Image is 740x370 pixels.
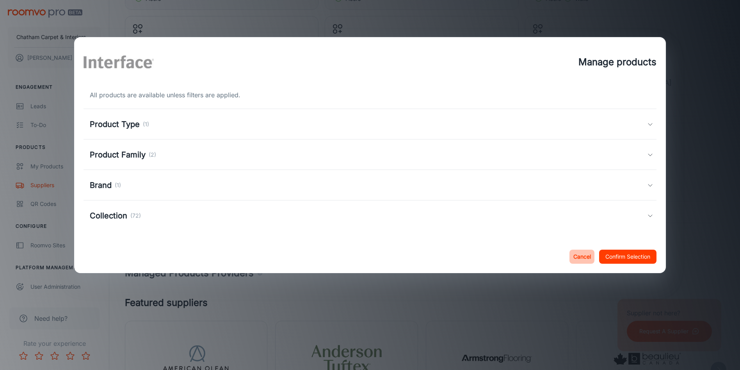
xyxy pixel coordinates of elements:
h4: Manage products [578,55,656,69]
div: Product Type(1) [84,109,657,139]
img: vendor_logo_square_en-us.jpeg [84,46,154,78]
div: All products are available unless filters are applied. [84,90,657,100]
div: Collection(72) [84,200,657,231]
button: Cancel [569,250,594,264]
h5: Product Family [90,149,146,161]
h5: Collection [90,210,127,222]
div: Product Family(2) [84,139,657,170]
p: (1) [143,120,149,129]
button: Confirm Selection [599,250,656,264]
p: (72) [130,211,141,220]
h5: Product Type [90,118,140,130]
h5: Brand [90,179,112,191]
p: (2) [149,150,156,159]
p: (1) [115,181,121,189]
div: Brand(1) [84,170,657,200]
